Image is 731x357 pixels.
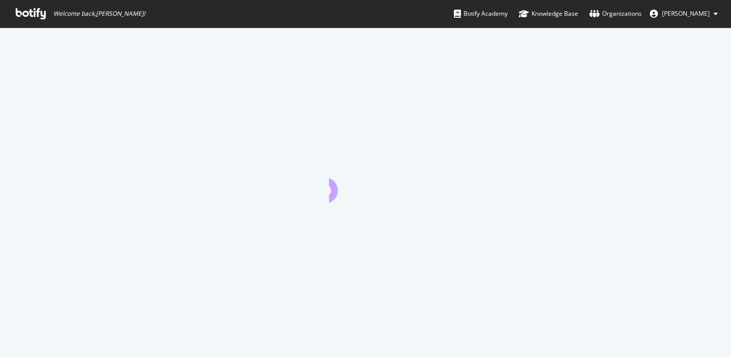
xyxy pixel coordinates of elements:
button: [PERSON_NAME] [642,6,726,22]
div: Botify Academy [454,9,508,19]
div: animation [329,166,402,203]
span: Deepinder Rana [662,9,710,18]
div: Organizations [589,9,642,19]
span: Welcome back, [PERSON_NAME] ! [53,10,145,18]
div: Knowledge Base [519,9,578,19]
